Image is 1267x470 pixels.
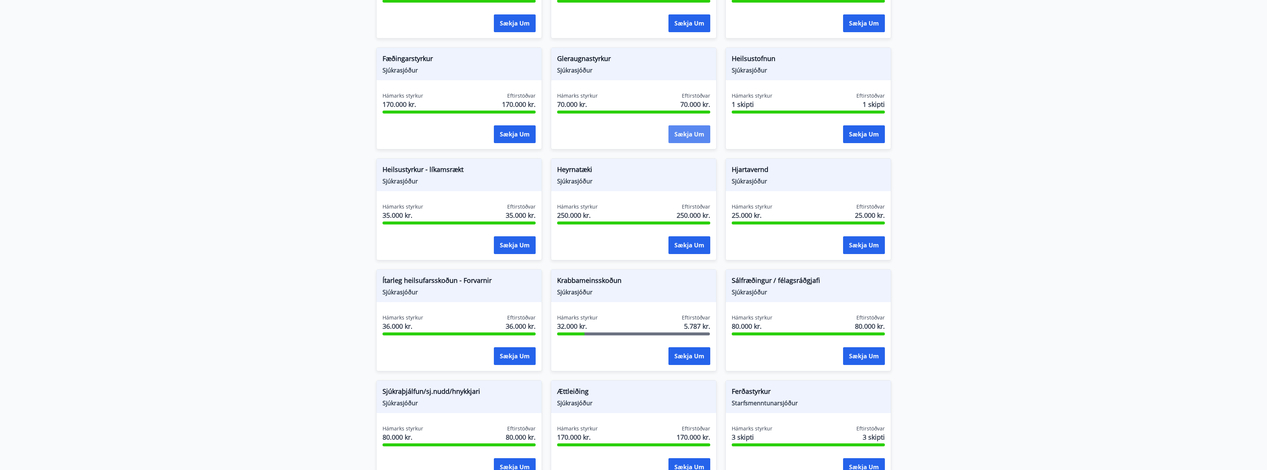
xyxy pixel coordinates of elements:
span: 35.000 kr. [506,210,536,220]
span: 80.000 kr. [383,432,423,442]
span: Eftirstöðvar [856,314,885,321]
span: 170.000 kr. [502,99,536,109]
span: Sjúkrasjóður [557,288,710,296]
span: 25.000 kr. [732,210,772,220]
span: Ítarleg heilsufarsskoðun - Forvarnir [383,275,536,288]
span: 170.000 kr. [383,99,423,109]
span: Sjúkrasjóður [557,399,710,407]
span: Hámarks styrkur [557,425,598,432]
button: Sækja um [494,347,536,365]
span: Eftirstöðvar [682,203,710,210]
span: 32.000 kr. [557,321,598,331]
span: 36.000 kr. [383,321,423,331]
span: Sjúkrasjóður [383,399,536,407]
span: Hámarks styrkur [383,425,423,432]
span: Sjúkrasjóður [732,66,885,74]
span: 70.000 kr. [557,99,598,109]
span: 35.000 kr. [383,210,423,220]
span: Eftirstöðvar [856,203,885,210]
span: Eftirstöðvar [682,314,710,321]
button: Sækja um [843,236,885,254]
span: Ættleiðing [557,386,710,399]
button: Sækja um [668,125,710,143]
span: Heyrnatæki [557,165,710,177]
button: Sækja um [494,236,536,254]
button: Sækja um [843,14,885,32]
span: Sjúkrasjóður [383,177,536,185]
span: 1 skipti [863,99,885,109]
span: Hámarks styrkur [557,314,598,321]
span: 80.000 kr. [732,321,772,331]
button: Sækja um [843,347,885,365]
span: 70.000 kr. [680,99,710,109]
button: Sækja um [494,125,536,143]
span: Hámarks styrkur [557,203,598,210]
span: 1 skipti [732,99,772,109]
span: Heilsustofnun [732,54,885,66]
span: Eftirstöðvar [682,92,710,99]
span: Sjúkrasjóður [732,177,885,185]
span: 3 skipti [732,432,772,442]
span: 170.000 kr. [677,432,710,442]
span: 3 skipti [863,432,885,442]
span: 80.000 kr. [855,321,885,331]
span: Hámarks styrkur [383,203,423,210]
span: Hjartavernd [732,165,885,177]
span: Fæðingarstyrkur [383,54,536,66]
span: Sálfræðingur / félagsráðgjafi [732,275,885,288]
button: Sækja um [668,14,710,32]
span: Krabbameinsskoðun [557,275,710,288]
span: Hámarks styrkur [383,314,423,321]
span: 80.000 kr. [506,432,536,442]
span: Hámarks styrkur [732,425,772,432]
span: Hámarks styrkur [732,92,772,99]
span: Ferðastyrkur [732,386,885,399]
span: Eftirstöðvar [507,425,536,432]
span: Sjúkrasjóður [383,66,536,74]
span: Starfsmenntunarsjóður [732,399,885,407]
span: Sjúkrasjóður [383,288,536,296]
span: Sjúkrasjóður [732,288,885,296]
span: 36.000 kr. [506,321,536,331]
span: Sjúkraþjálfun/sj.nudd/hnykkjari [383,386,536,399]
span: Hámarks styrkur [732,314,772,321]
span: Eftirstöðvar [507,314,536,321]
span: 25.000 kr. [855,210,885,220]
span: 250.000 kr. [557,210,598,220]
span: Hámarks styrkur [383,92,423,99]
button: Sækja um [494,14,536,32]
span: 170.000 kr. [557,432,598,442]
button: Sækja um [668,347,710,365]
span: Sjúkrasjóður [557,66,710,74]
span: Gleraugnastyrkur [557,54,710,66]
span: Eftirstöðvar [682,425,710,432]
span: 250.000 kr. [677,210,710,220]
button: Sækja um [843,125,885,143]
span: Eftirstöðvar [856,425,885,432]
span: Eftirstöðvar [507,92,536,99]
span: Sjúkrasjóður [557,177,710,185]
span: Eftirstöðvar [856,92,885,99]
span: 5.787 kr. [684,321,710,331]
button: Sækja um [668,236,710,254]
span: Hámarks styrkur [732,203,772,210]
span: Hámarks styrkur [557,92,598,99]
span: Eftirstöðvar [507,203,536,210]
span: Heilsustyrkur - líkamsrækt [383,165,536,177]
